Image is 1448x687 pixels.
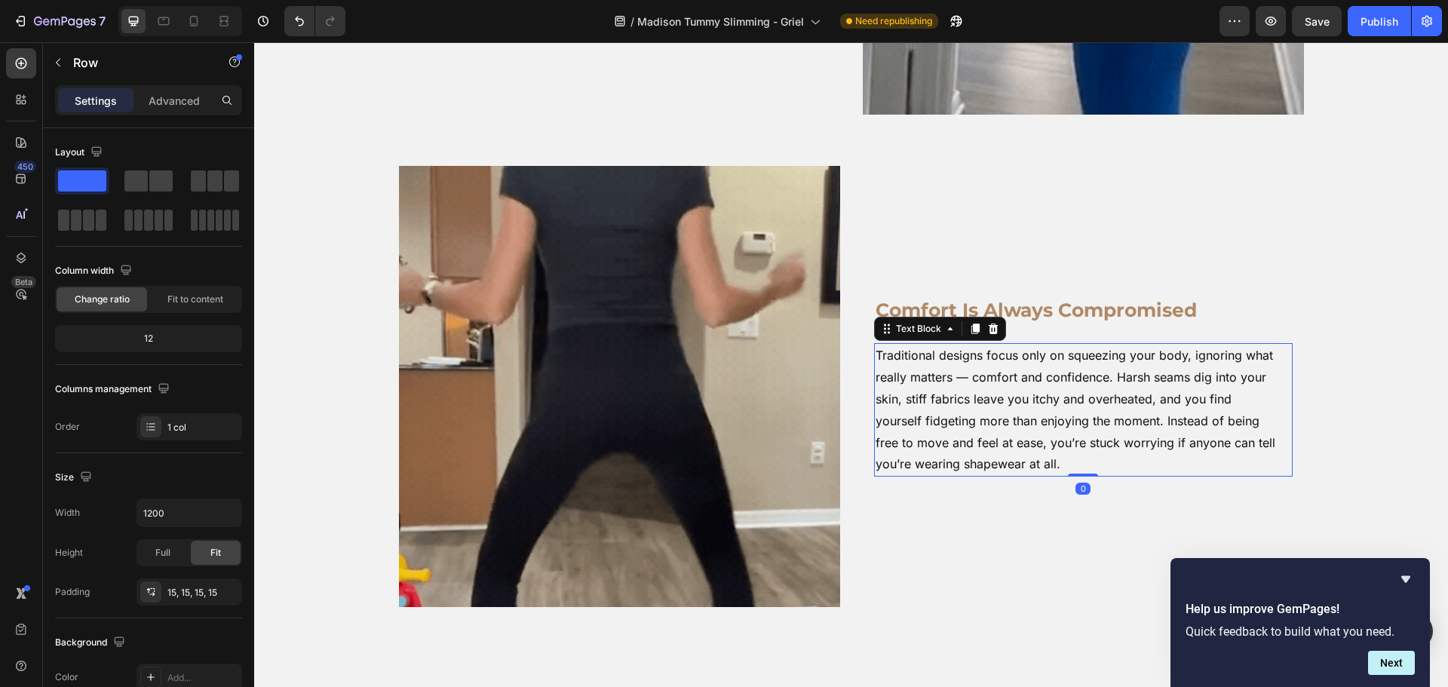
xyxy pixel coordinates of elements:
[55,546,83,560] div: Height
[639,280,690,293] div: Text Block
[167,421,238,434] div: 1 col
[1186,624,1415,639] p: Quick feedback to build what you need.
[821,440,836,452] div: 0
[1186,600,1415,618] h2: Help us improve GemPages!
[1348,6,1411,36] button: Publish
[14,161,36,173] div: 450
[155,546,170,560] span: Full
[167,293,223,306] span: Fit to content
[1361,14,1398,29] div: Publish
[167,671,238,685] div: Add...
[55,261,135,281] div: Column width
[75,93,117,109] p: Settings
[99,12,106,30] p: 7
[55,143,106,163] div: Layout
[55,468,95,488] div: Size
[620,301,1023,434] div: Rich Text Editor. Editing area: main
[167,586,238,600] div: 15, 15, 15, 15
[6,6,112,36] button: 7
[149,93,200,109] p: Advanced
[284,6,345,36] div: Undo/Redo
[55,633,128,653] div: Background
[73,54,201,72] p: Row
[55,379,173,400] div: Columns management
[55,670,78,684] div: Color
[1292,6,1342,36] button: Save
[58,328,239,349] div: 12
[1397,570,1415,588] button: Hide survey
[620,254,1037,282] h2: Rich Text Editor. Editing area: main
[137,499,241,526] input: Auto
[1305,15,1330,28] span: Save
[210,546,221,560] span: Fit
[254,42,1448,687] iframe: Design area
[55,585,90,599] div: Padding
[637,14,804,29] span: Madison Tummy Slimming - Griel
[621,256,1035,281] p: Comfort Is Always Compromised
[855,14,932,28] span: Need republishing
[55,420,80,434] div: Order
[1186,570,1415,675] div: Help us improve GemPages!
[145,124,586,565] img: gempages_582946572971541465-a3852aed-700c-4717-9f32-6b7816aac3e0.gif
[11,276,36,288] div: Beta
[1368,651,1415,675] button: Next question
[75,293,130,306] span: Change ratio
[621,302,1022,433] p: Traditional designs focus only on squeezing your body, ignoring what really matters — comfort and...
[55,506,80,520] div: Width
[630,14,634,29] span: /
